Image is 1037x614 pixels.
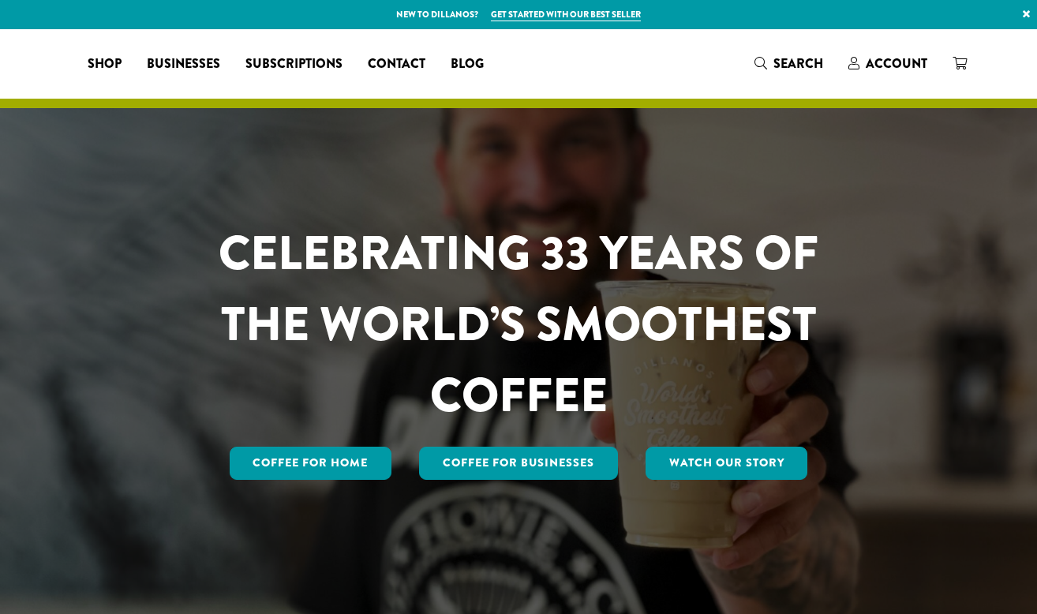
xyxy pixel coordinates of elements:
[172,218,865,431] h1: CELEBRATING 33 YEARS OF THE WORLD’S SMOOTHEST COFFEE
[773,54,823,73] span: Search
[245,54,343,74] span: Subscriptions
[230,447,392,480] a: Coffee for Home
[368,54,425,74] span: Contact
[75,51,134,77] a: Shop
[419,447,618,480] a: Coffee For Businesses
[88,54,122,74] span: Shop
[147,54,220,74] span: Businesses
[742,51,836,77] a: Search
[646,447,808,480] a: Watch Our Story
[451,54,484,74] span: Blog
[491,8,641,21] a: Get started with our best seller
[866,54,927,73] span: Account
